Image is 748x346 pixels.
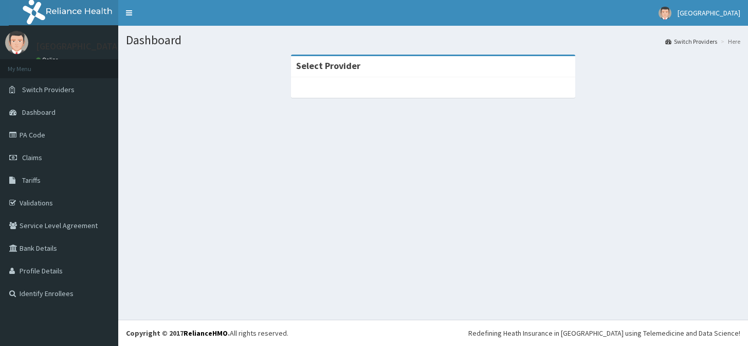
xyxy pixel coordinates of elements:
[22,108,56,117] span: Dashboard
[22,85,75,94] span: Switch Providers
[126,33,740,47] h1: Dashboard
[718,37,740,46] li: Here
[36,42,121,51] p: [GEOGRAPHIC_DATA]
[118,320,748,346] footer: All rights reserved.
[36,56,61,63] a: Online
[184,328,228,338] a: RelianceHMO
[296,60,360,72] strong: Select Provider
[468,328,740,338] div: Redefining Heath Insurance in [GEOGRAPHIC_DATA] using Telemedicine and Data Science!
[22,153,42,162] span: Claims
[659,7,671,20] img: User Image
[22,176,41,185] span: Tariffs
[678,8,740,18] span: [GEOGRAPHIC_DATA]
[5,31,28,54] img: User Image
[665,37,717,46] a: Switch Providers
[126,328,230,338] strong: Copyright © 2017 .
